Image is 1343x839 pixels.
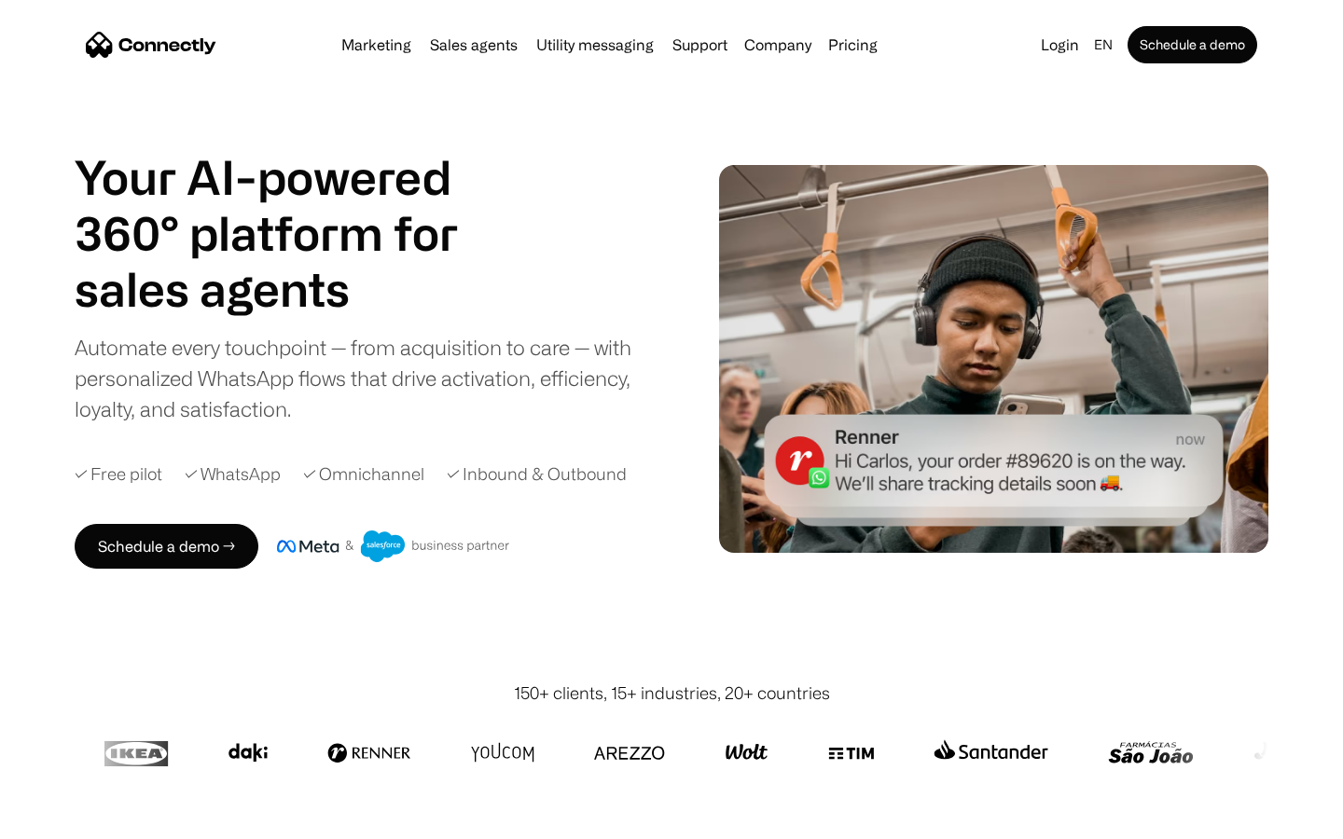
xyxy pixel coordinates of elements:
[529,37,661,52] a: Utility messaging
[422,37,525,52] a: Sales agents
[821,37,885,52] a: Pricing
[1033,32,1087,58] a: Login
[75,524,258,569] a: Schedule a demo →
[75,261,504,317] h1: sales agents
[1094,32,1113,58] div: en
[19,805,112,832] aside: Language selected: English
[303,461,424,487] div: ✓ Omnichannel
[75,332,662,424] div: Automate every touchpoint — from acquisition to care — with personalized WhatsApp flows that driv...
[514,681,830,706] div: 150+ clients, 15+ industries, 20+ countries
[334,37,419,52] a: Marketing
[185,461,281,487] div: ✓ WhatsApp
[75,461,162,487] div: ✓ Free pilot
[1128,26,1257,63] a: Schedule a demo
[75,149,504,261] h1: Your AI-powered 360° platform for
[744,32,811,58] div: Company
[665,37,735,52] a: Support
[447,461,627,487] div: ✓ Inbound & Outbound
[277,530,510,562] img: Meta and Salesforce business partner badge.
[37,806,112,832] ul: Language list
